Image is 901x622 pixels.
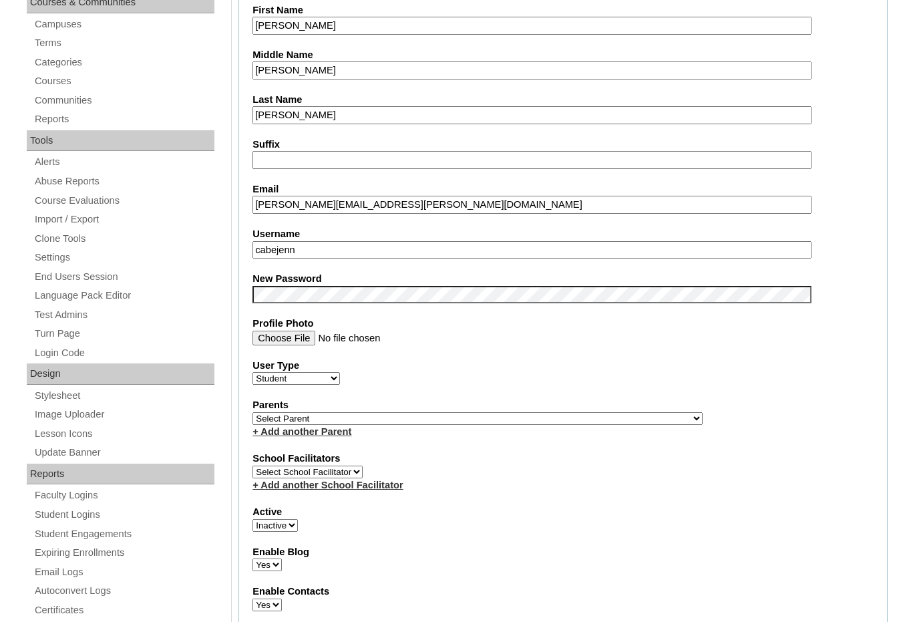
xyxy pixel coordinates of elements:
a: Communities [33,92,214,109]
label: Active [252,505,874,519]
a: Stylesheet [33,387,214,404]
label: Last Name [252,93,874,107]
label: Enable Blog [252,545,874,559]
a: + Add another School Facilitator [252,480,403,490]
a: Update Banner [33,444,214,461]
label: Username [252,227,874,241]
a: Alerts [33,154,214,170]
a: Test Admins [33,307,214,323]
a: Course Evaluations [33,192,214,209]
a: Certificates [33,602,214,619]
div: Tools [27,130,214,152]
label: Enable Contacts [252,585,874,599]
a: Clone Tools [33,230,214,247]
a: Login Code [33,345,214,361]
a: Terms [33,35,214,51]
a: Abuse Reports [33,173,214,190]
a: Campuses [33,16,214,33]
label: School Facilitators [252,452,874,466]
a: Expiring Enrollments [33,545,214,561]
div: Design [27,363,214,385]
label: Middle Name [252,48,874,62]
a: Student Logins [33,506,214,523]
a: Categories [33,54,214,71]
a: Settings [33,249,214,266]
a: + Add another Parent [252,426,351,437]
a: Import / Export [33,211,214,228]
div: Reports [27,464,214,485]
label: Email [252,182,874,196]
a: Student Engagements [33,526,214,542]
label: User Type [252,359,874,373]
label: First Name [252,3,874,17]
a: Faculty Logins [33,487,214,504]
label: Suffix [252,138,874,152]
a: End Users Session [33,269,214,285]
a: Image Uploader [33,406,214,423]
a: Email Logs [33,564,214,581]
label: Parents [252,398,874,412]
label: New Password [252,272,874,286]
a: Turn Page [33,325,214,342]
a: Reports [33,111,214,128]
a: Courses [33,73,214,90]
a: Autoconvert Logs [33,583,214,599]
a: Lesson Icons [33,426,214,442]
label: Profile Photo [252,317,874,331]
a: Language Pack Editor [33,287,214,304]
